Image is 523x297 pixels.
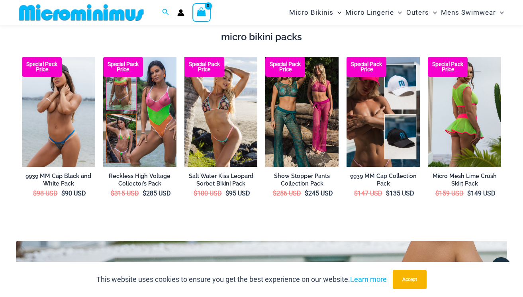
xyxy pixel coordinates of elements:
a: View Shopping Cart, empty [192,3,211,21]
a: Micro LingerieMenu ToggleMenu Toggle [343,2,404,23]
span: Micro Bikinis [289,2,333,23]
a: Rebel Cap BlackElectric Blue 9939 Cap 07 Rebel Cap WhiteElectric Blue 9939 Cap 07Rebel Cap WhiteE... [22,57,95,167]
b: Special Pack Price [347,62,386,72]
img: Reckless Mesh High Voltage Collection Pack [103,57,176,167]
bdi: 149 USD [467,190,496,197]
a: Learn more [350,275,387,283]
span: $ [194,190,197,197]
nav: Site Navigation [286,1,507,24]
img: MM SHOP LOGO FLAT [16,4,147,21]
img: Micro Mesh Lime Crush 366 Crop Top 511 skirt 04 [428,57,501,167]
span: $ [467,190,471,197]
span: Outers [406,2,429,23]
bdi: 147 USD [354,190,382,197]
img: Rebel Cap BlackElectric Blue 9939 Cap 07 [22,57,95,167]
bdi: 159 USD [435,190,464,197]
span: Menu Toggle [429,2,437,23]
img: Salt Water Kiss Leopard Sorbet 312 Tri Top 453 Micro 02 [184,57,258,167]
span: $ [225,190,229,197]
span: $ [61,190,65,197]
p: This website uses cookies to ensure you get the best experience on our website. [96,274,387,285]
bdi: 245 USD [305,190,333,197]
b: Special Pack Price [103,62,143,72]
a: Show Stopper Pants Collection Pack [265,172,339,187]
span: Micro Lingerie [345,2,394,23]
b: Special Pack Price [428,62,468,72]
span: $ [435,190,439,197]
span: Menu Toggle [496,2,504,23]
a: 9939 MM Cap Collection Pack [347,172,420,187]
span: $ [111,190,114,197]
a: Salt Water Kiss Leopard Sorbet Bikini Pack [184,172,258,187]
span: $ [386,190,390,197]
bdi: 90 USD [61,190,86,197]
bdi: 100 USD [194,190,222,197]
a: Micro Mesh Lime Crush Skirt Pack [428,172,501,187]
bdi: 285 USD [143,190,171,197]
a: 9939 MM Cap Black and White Pack [22,172,95,187]
span: $ [143,190,146,197]
bdi: 315 USD [111,190,139,197]
a: Skirt Pack Lime Micro Mesh Lime Crush 366 Crop Top 511 skirt 04Micro Mesh Lime Crush 366 Crop Top... [428,57,501,167]
a: Mens SwimwearMenu ToggleMenu Toggle [439,2,506,23]
span: $ [354,190,358,197]
bdi: 256 USD [273,190,301,197]
button: Accept [393,270,427,289]
span: Menu Toggle [333,2,341,23]
span: $ [305,190,308,197]
a: Collection Pack (6) Collection Pack BCollection Pack B [265,57,339,167]
h4: micro bikini packs [22,31,501,43]
b: Special Pack Price [22,62,62,72]
b: Special Pack Price [265,62,305,72]
bdi: 98 USD [33,190,58,197]
bdi: 135 USD [386,190,414,197]
span: $ [273,190,276,197]
img: Rebel Cap [347,57,420,167]
a: Salt Water Kiss Leopard Sorbet 312 Tri Top 453 Micro 02 Salt Water Kiss Leopard Sorbet 312 Tri To... [184,57,258,167]
span: Mens Swimwear [441,2,496,23]
a: Reckless High Voltage Collector’s Pack [103,172,176,187]
a: Search icon link [162,8,169,18]
a: Reckless Mesh High Voltage Collection Pack Reckless Mesh High Voltage 3480 Crop Top 466 Thong 07R... [103,57,176,167]
span: $ [33,190,37,197]
b: Special Pack Price [184,62,224,72]
a: Account icon link [177,9,184,16]
a: OutersMenu ToggleMenu Toggle [404,2,439,23]
img: Collection Pack (6) [265,57,339,167]
a: Micro BikinisMenu ToggleMenu Toggle [287,2,343,23]
span: Menu Toggle [394,2,402,23]
a: Rebel Cap Rebel Cap BlackElectric Blue 9939 Cap 05Rebel Cap BlackElectric Blue 9939 Cap 05 [347,57,420,167]
bdi: 95 USD [225,190,250,197]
